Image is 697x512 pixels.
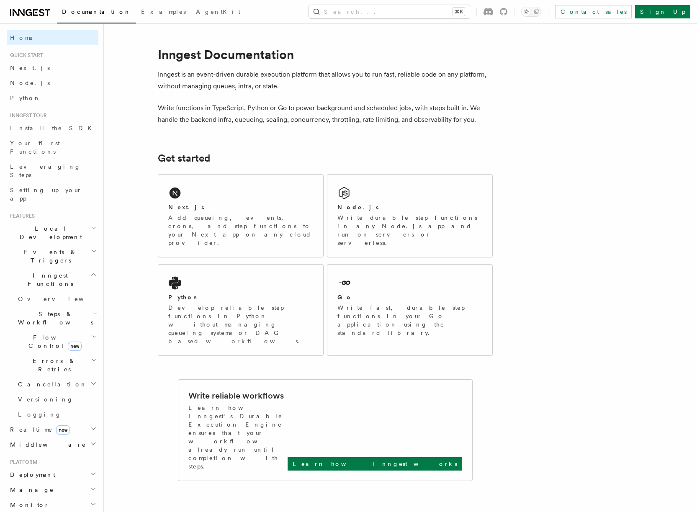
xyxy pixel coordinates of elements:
[15,330,98,353] button: Flow Controlnew
[555,5,632,18] a: Contact sales
[7,183,98,206] a: Setting up your app
[7,437,98,452] button: Middleware
[18,396,73,403] span: Versioning
[7,75,98,90] a: Node.js
[7,121,98,136] a: Install the SDK
[7,268,98,291] button: Inngest Functions
[7,486,54,494] span: Manage
[10,140,60,155] span: Your first Functions
[158,174,324,257] a: Next.jsAdd queueing, events, crons, and step functions to your Next app on any cloud provider.
[168,293,199,301] h2: Python
[15,333,92,350] span: Flow Control
[7,244,98,268] button: Events & Triggers
[453,8,465,16] kbd: ⌘K
[168,304,313,345] p: Develop reliable step functions in Python without managing queueing systems or DAG based workflows.
[196,8,240,15] span: AgentKit
[7,422,98,437] button: Realtimenew
[10,33,33,42] span: Home
[10,163,81,178] span: Leveraging Steps
[327,174,493,257] a: Node.jsWrite durable step functions in any Node.js app and run on servers or serverless.
[57,3,136,23] a: Documentation
[188,404,288,471] p: Learn how Inngest's Durable Execution Engine ensures that your workflow already run until complet...
[158,264,324,356] a: PythonDevelop reliable step functions in Python without managing queueing systems or DAG based wo...
[7,112,47,119] span: Inngest tour
[10,95,41,101] span: Python
[337,203,379,211] h2: Node.js
[7,425,70,434] span: Realtime
[158,47,493,62] h1: Inngest Documentation
[327,264,493,356] a: GoWrite fast, durable step functions in your Go application using the standard library.
[15,353,98,377] button: Errors & Retries
[635,5,690,18] a: Sign Up
[15,306,98,330] button: Steps & Workflows
[191,3,245,23] a: AgentKit
[7,60,98,75] a: Next.js
[288,457,462,471] a: Learn how Inngest works
[7,30,98,45] a: Home
[7,213,35,219] span: Features
[158,102,493,126] p: Write functions in TypeScript, Python or Go to power background and scheduled jobs, with steps bu...
[337,214,482,247] p: Write durable step functions in any Node.js app and run on servers or serverless.
[188,390,284,401] h2: Write reliable workflows
[141,8,186,15] span: Examples
[15,310,93,327] span: Steps & Workflows
[158,152,210,164] a: Get started
[158,69,493,92] p: Inngest is an event-driven durable execution platform that allows you to run fast, reliable code ...
[7,501,49,509] span: Monitor
[18,296,104,302] span: Overview
[7,440,86,449] span: Middleware
[136,3,191,23] a: Examples
[18,411,62,418] span: Logging
[10,80,50,86] span: Node.js
[7,248,91,265] span: Events & Triggers
[337,304,482,337] p: Write fast, durable step functions in your Go application using the standard library.
[7,52,43,59] span: Quick start
[10,187,82,202] span: Setting up your app
[7,291,98,422] div: Inngest Functions
[15,357,91,373] span: Errors & Retries
[15,380,87,389] span: Cancellation
[168,214,313,247] p: Add queueing, events, crons, and step functions to your Next app on any cloud provider.
[10,125,97,131] span: Install the SDK
[293,460,457,468] p: Learn how Inngest works
[7,482,98,497] button: Manage
[68,342,82,351] span: new
[15,392,98,407] a: Versioning
[7,159,98,183] a: Leveraging Steps
[62,8,131,15] span: Documentation
[7,459,38,466] span: Platform
[10,64,50,71] span: Next.js
[15,377,98,392] button: Cancellation
[7,221,98,244] button: Local Development
[15,407,98,422] a: Logging
[7,136,98,159] a: Your first Functions
[7,271,90,288] span: Inngest Functions
[15,291,98,306] a: Overview
[168,203,204,211] h2: Next.js
[7,471,55,479] span: Deployment
[7,467,98,482] button: Deployment
[7,224,91,241] span: Local Development
[7,90,98,105] a: Python
[337,293,352,301] h2: Go
[521,7,541,17] button: Toggle dark mode
[309,5,470,18] button: Search...⌘K
[56,425,70,435] span: new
